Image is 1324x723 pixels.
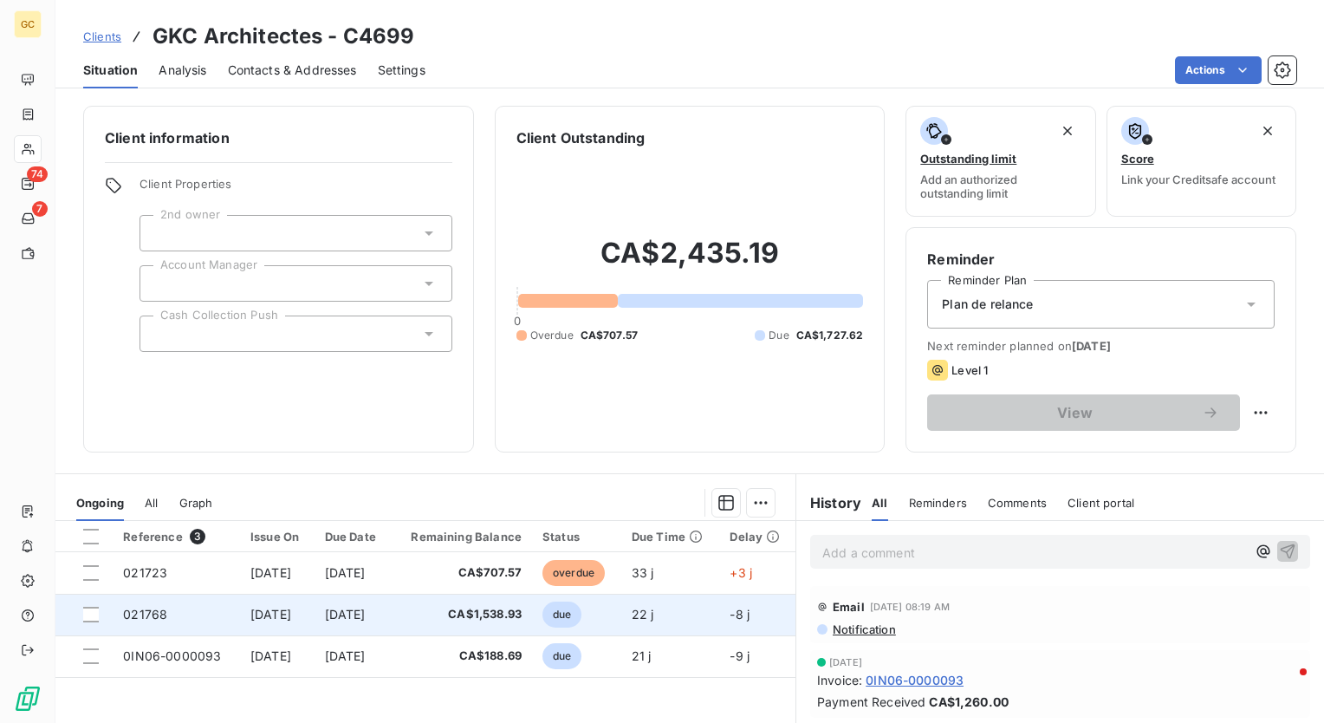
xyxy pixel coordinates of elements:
[516,236,864,288] h2: CA$2,435.19
[730,607,750,622] span: -8 j
[76,496,124,510] span: Ongoing
[154,276,168,291] input: Add a tag
[1107,106,1296,217] button: ScoreLink your Creditsafe account
[179,496,213,510] span: Graph
[927,249,1275,270] h6: Reminder
[1121,173,1275,186] span: Link your Creditsafe account
[83,62,138,79] span: Situation
[378,62,425,79] span: Settings
[909,496,967,510] span: Reminders
[927,339,1275,353] span: Next reminder planned on
[831,622,896,636] span: Notification
[250,530,304,544] div: Issue On
[833,600,865,614] span: Email
[1121,152,1154,166] span: Score
[153,21,414,52] h3: GKC Architectes - C4699
[325,648,366,663] span: [DATE]
[325,530,381,544] div: Due Date
[325,607,366,622] span: [DATE]
[542,643,581,669] span: due
[190,529,205,544] span: 3
[769,328,789,343] span: Due
[140,177,452,201] span: Client Properties
[927,394,1240,431] button: View
[154,225,168,241] input: Add a tag
[154,326,168,342] input: Add a tag
[730,648,750,663] span: -9 j
[632,530,710,544] div: Due Time
[250,607,291,622] span: [DATE]
[632,648,652,663] span: 21 j
[951,363,988,377] span: Level 1
[228,62,357,79] span: Contacts & Addresses
[27,166,48,182] span: 74
[32,201,48,217] span: 7
[942,296,1033,313] span: Plan de relance
[159,62,206,79] span: Analysis
[83,28,121,45] a: Clients
[250,648,291,663] span: [DATE]
[402,606,522,623] span: CA$1,538.93
[1072,339,1111,353] span: [DATE]
[581,328,638,343] span: CA$707.57
[870,602,950,612] span: [DATE] 08:19 AM
[14,685,42,713] img: Logo LeanPay
[920,152,1016,166] span: Outstanding limit
[402,530,522,544] div: Remaining Balance
[14,10,42,38] div: GC
[948,406,1202,420] span: View
[817,671,862,689] span: Invoice :
[516,127,646,148] h6: Client Outstanding
[796,492,861,513] h6: History
[402,648,522,665] span: CA$188.69
[929,693,1009,711] span: CA$1,260.00
[542,602,581,628] span: due
[83,29,121,43] span: Clients
[1068,496,1134,510] span: Client portal
[920,173,1081,200] span: Add an authorized outstanding limit
[530,328,574,343] span: Overdue
[514,314,521,328] span: 0
[1265,664,1307,706] iframe: Intercom live chat
[632,607,654,622] span: 22 j
[905,106,1095,217] button: Outstanding limitAdd an authorized outstanding limit
[250,565,291,580] span: [DATE]
[632,565,654,580] span: 33 j
[817,693,925,711] span: Payment Received
[866,671,964,689] span: 0IN06-0000093
[402,564,522,582] span: CA$707.57
[542,530,611,544] div: Status
[730,565,752,580] span: +3 j
[1175,56,1262,84] button: Actions
[829,657,862,668] span: [DATE]
[145,496,158,510] span: All
[730,530,785,544] div: Delay
[123,565,167,580] span: 021723
[123,648,221,663] span: 0IN06-0000093
[105,127,452,148] h6: Client information
[325,565,366,580] span: [DATE]
[123,529,230,544] div: Reference
[123,607,167,622] span: 021768
[988,496,1047,510] span: Comments
[542,560,605,586] span: overdue
[872,496,887,510] span: All
[796,328,864,343] span: CA$1,727.62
